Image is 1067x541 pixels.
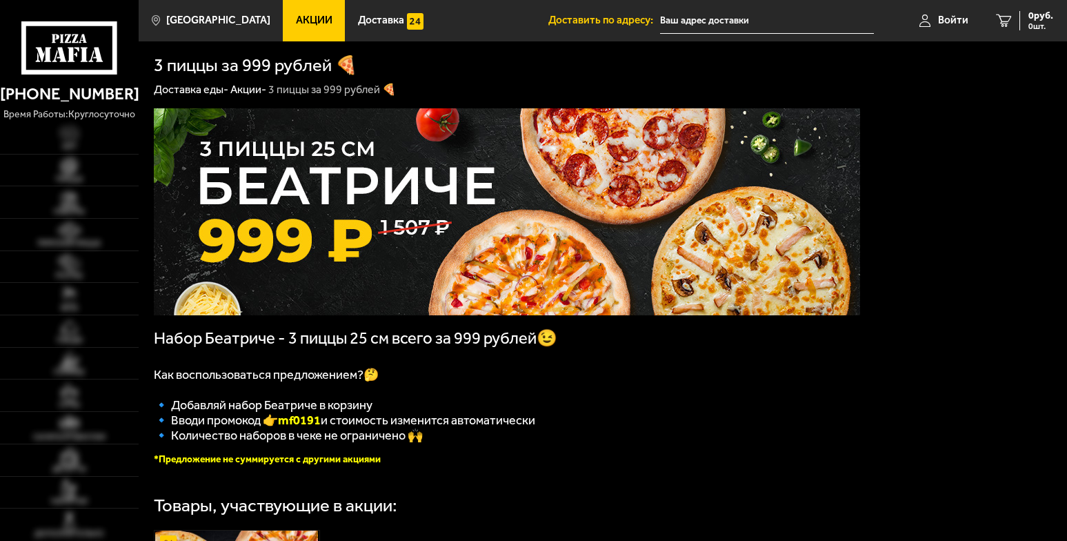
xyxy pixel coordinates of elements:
[938,15,968,26] span: Войти
[154,367,379,382] span: Как воспользоваться предложением?🤔
[358,15,404,26] span: Доставка
[154,57,357,75] h1: 3 пиццы за 999 рублей 🍕
[154,413,535,428] span: 🔹 Вводи промокод 👉 и стоимость изменится автоматически
[268,83,396,97] div: 3 пиццы за 999 рублей 🍕
[154,83,228,96] a: Доставка еды-
[296,15,332,26] span: Акции
[1028,22,1053,30] span: 0 шт.
[660,8,873,34] input: Ваш адрес доставки
[1028,11,1053,21] span: 0 руб.
[154,397,372,413] span: 🔹 Добавляй набор Беатриче в корзину
[548,15,660,26] span: Доставить по адресу:
[230,83,266,96] a: Акции-
[166,15,270,26] span: [GEOGRAPHIC_DATA]
[154,328,557,348] span: Набор Беатриче - 3 пиццы 25 см всего за 999 рублей😉
[154,453,381,465] font: *Предложение не суммируется с другими акциями
[407,13,423,30] img: 15daf4d41897b9f0e9f617042186c801.svg
[154,428,423,443] span: 🔹 Количество наборов в чеке не ограничено 🙌
[154,497,397,515] div: Товары, участвующие в акции:
[154,108,860,315] img: 1024x1024
[278,413,321,428] b: mf0191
